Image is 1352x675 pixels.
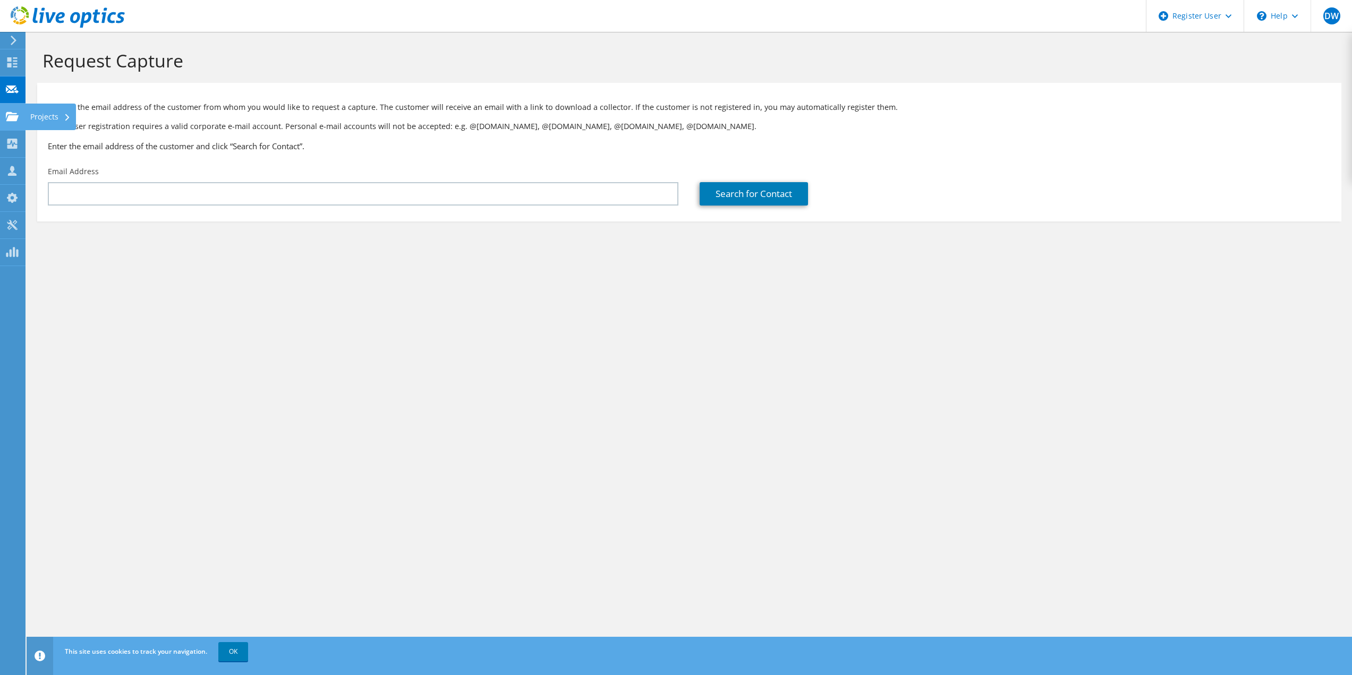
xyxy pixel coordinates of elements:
[1323,7,1340,24] span: DW
[25,104,76,130] div: Projects
[48,166,99,177] label: Email Address
[48,140,1331,152] h3: Enter the email address of the customer and click “Search for Contact”.
[1257,11,1266,21] svg: \n
[700,182,808,206] a: Search for Contact
[218,642,248,661] a: OK
[48,101,1331,113] p: Provide the email address of the customer from whom you would like to request a capture. The cust...
[42,49,1331,72] h1: Request Capture
[48,121,1331,132] p: Note: User registration requires a valid corporate e-mail account. Personal e-mail accounts will ...
[65,647,207,656] span: This site uses cookies to track your navigation.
